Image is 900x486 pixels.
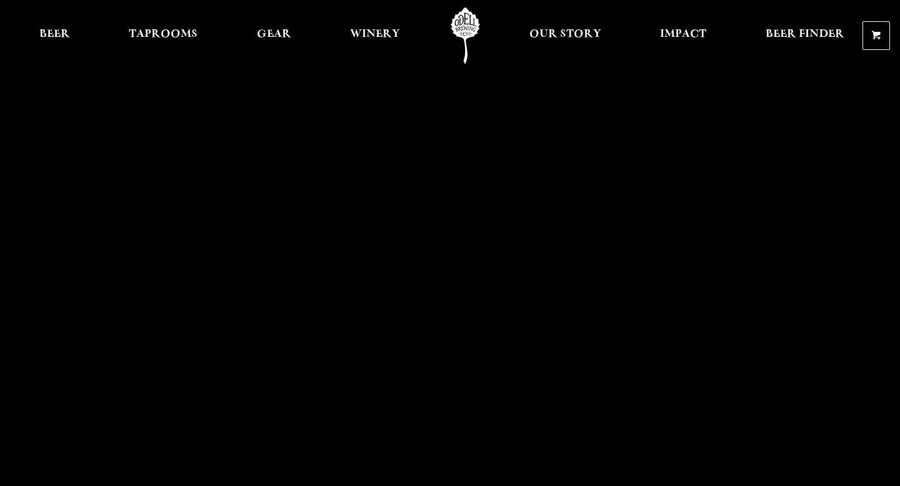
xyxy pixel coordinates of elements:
[766,29,844,39] span: Beer Finder
[442,7,489,64] a: Odell Home
[757,7,852,64] a: Beer Finder
[521,7,609,64] a: Our Story
[121,7,206,64] a: Taprooms
[529,29,601,39] span: Our Story
[31,7,78,64] a: Beer
[249,7,299,64] a: Gear
[652,7,714,64] a: Impact
[39,29,70,39] span: Beer
[129,29,197,39] span: Taprooms
[660,29,706,39] span: Impact
[350,29,400,39] span: Winery
[257,29,291,39] span: Gear
[342,7,408,64] a: Winery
